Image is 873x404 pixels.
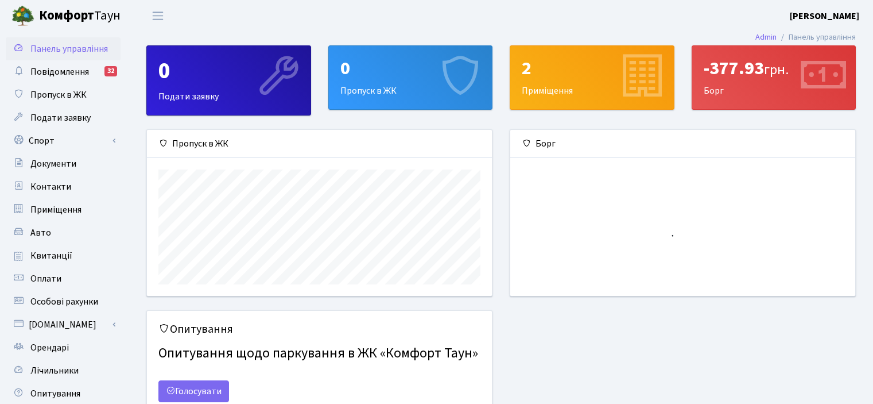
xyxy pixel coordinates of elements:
a: Документи [6,152,121,175]
div: -377.93 [704,57,844,79]
b: Комфорт [39,6,94,25]
a: Оплати [6,267,121,290]
span: Контакти [30,180,71,193]
span: Оплати [30,272,61,285]
span: Квитанції [30,249,72,262]
span: Опитування [30,387,80,400]
button: Переключити навігацію [143,6,172,25]
b: [PERSON_NAME] [790,10,859,22]
span: Панель управління [30,43,108,55]
span: Авто [30,226,51,239]
div: Пропуск в ЖК [147,130,492,158]
span: Документи [30,157,76,170]
nav: breadcrumb [738,25,873,49]
span: грн. [764,60,789,80]
span: Приміщення [30,203,82,216]
a: Лічильники [6,359,121,382]
a: Квитанції [6,244,121,267]
a: Спорт [6,129,121,152]
div: Борг [692,46,856,109]
a: Повідомлення32 [6,60,121,83]
span: Подати заявку [30,111,91,124]
a: Пропуск в ЖК [6,83,121,106]
span: Орендарі [30,341,69,354]
div: 0 [340,57,481,79]
div: 0 [158,57,299,85]
a: Особові рахунки [6,290,121,313]
a: Орендарі [6,336,121,359]
div: 2 [522,57,662,79]
div: 32 [104,66,117,76]
a: Голосувати [158,380,229,402]
span: Пропуск в ЖК [30,89,87,101]
h4: Опитування щодо паркування в ЖК «Комфорт Таун» [158,341,480,367]
a: Контакти [6,175,121,198]
img: logo.png [11,5,34,28]
div: Приміщення [510,46,674,109]
div: Пропуск в ЖК [329,46,492,109]
a: [DOMAIN_NAME] [6,313,121,336]
a: Подати заявку [6,106,121,129]
h5: Опитування [158,322,480,336]
a: [PERSON_NAME] [790,9,859,23]
a: Admin [755,31,777,43]
a: 2Приміщення [510,45,674,110]
span: Повідомлення [30,66,89,78]
li: Панель управління [777,31,856,44]
a: Приміщення [6,198,121,221]
div: Подати заявку [147,46,311,115]
a: 0Подати заявку [146,45,311,116]
a: Авто [6,221,121,244]
div: Борг [510,130,855,158]
span: Особові рахунки [30,295,98,308]
span: Таун [39,6,121,26]
span: Лічильники [30,364,79,377]
a: Панель управління [6,37,121,60]
a: 0Пропуск в ЖК [328,45,493,110]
